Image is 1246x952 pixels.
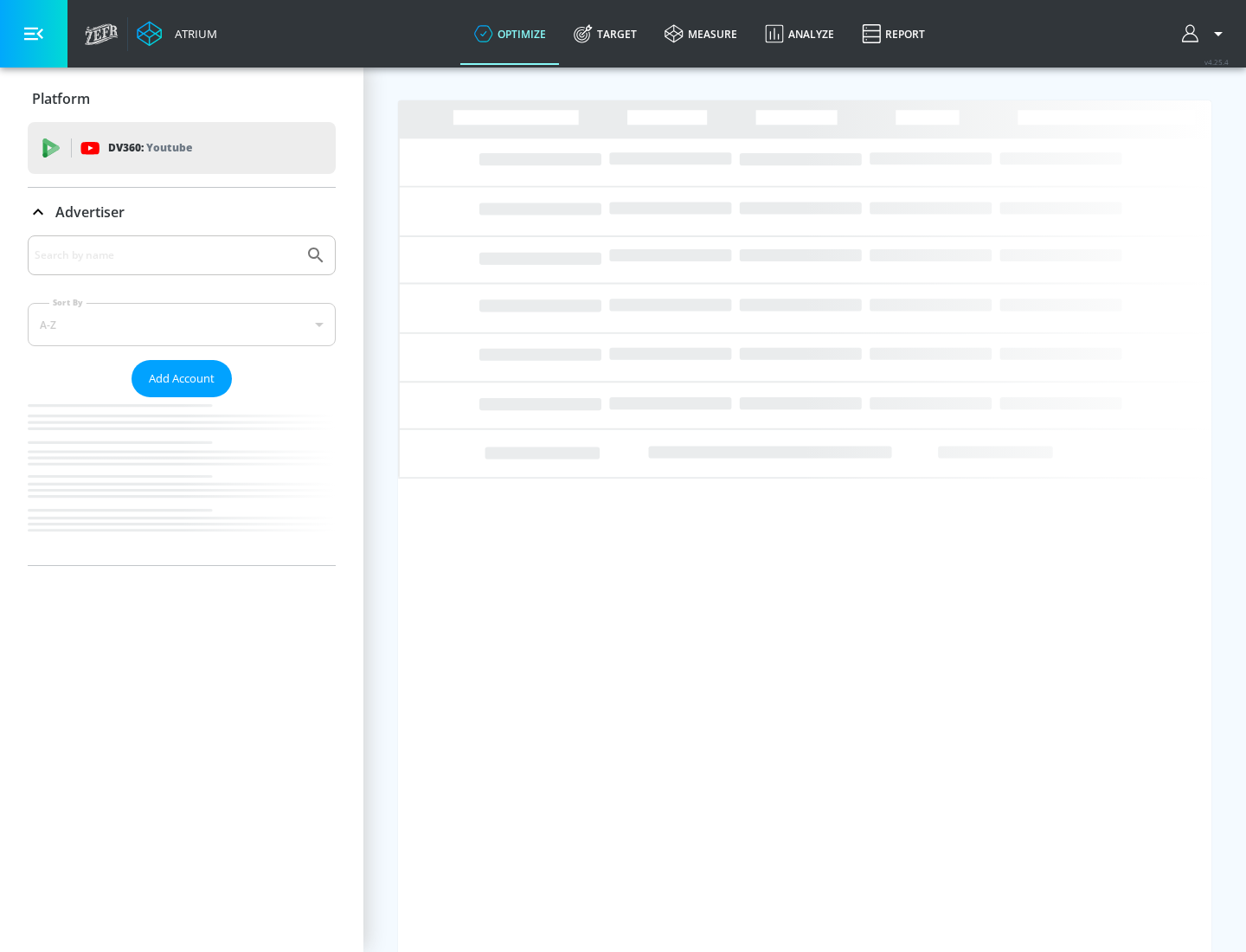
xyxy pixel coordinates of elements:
[149,369,215,389] span: Add Account
[751,3,848,65] a: Analyze
[49,297,87,308] label: Sort By
[651,3,751,65] a: measure
[55,203,125,222] p: Advertiser
[28,397,336,565] nav: list of Advertiser
[168,26,217,42] div: Atrium
[32,89,90,108] p: Platform
[848,3,939,65] a: Report
[560,3,651,65] a: Target
[460,3,560,65] a: optimize
[28,303,336,346] div: A-Z
[137,21,217,47] a: Atrium
[28,188,336,236] div: Advertiser
[28,122,336,174] div: DV360: Youtube
[28,74,336,123] div: Platform
[132,360,232,397] button: Add Account
[35,244,297,267] input: Search by name
[108,138,192,158] p: DV360:
[146,138,192,157] p: Youtube
[1204,57,1229,67] span: v 4.25.4
[28,235,336,565] div: Advertiser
